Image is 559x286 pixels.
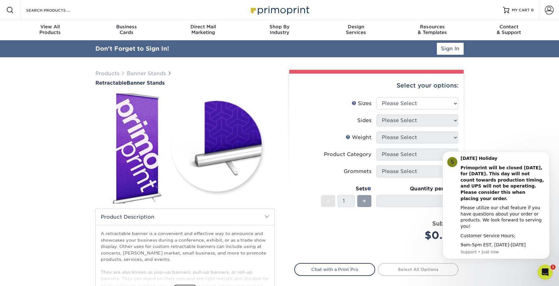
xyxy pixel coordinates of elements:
div: & Templates [394,24,471,35]
input: SEARCH PRODUCTS..... [25,6,87,14]
a: Select All Options [378,263,459,276]
h2: Product Description [96,209,274,225]
div: Product Category [324,151,371,158]
div: Grommets [344,168,371,175]
span: Business [88,24,165,30]
img: Retractable 01 [95,87,275,210]
div: Sides [357,117,371,124]
span: 1 [551,265,556,270]
span: Design [318,24,394,30]
div: $0.00 [381,228,458,243]
div: Services [318,24,394,35]
div: Products [12,24,88,35]
a: Resources& Templates [394,20,471,40]
span: Retractable [95,80,127,86]
a: Shop ByIndustry [241,20,318,40]
div: Quantity per Set [376,185,458,193]
a: Direct MailMarketing [165,20,241,40]
div: Sizes [352,100,371,107]
span: MY CART [512,8,530,13]
img: Primoprint [248,3,311,17]
div: Industry [241,24,318,35]
span: + [362,196,366,206]
div: Weight [346,134,371,141]
a: Chat with a Print Pro [294,263,375,276]
span: 0 [531,8,534,12]
span: - [327,196,330,206]
span: Resources [394,24,471,30]
div: Select your options: [294,74,459,98]
strong: Subtotal [432,220,458,227]
a: RetractableBanner Stands [95,80,275,86]
iframe: Intercom notifications message [433,148,559,269]
span: Shop By [241,24,318,30]
div: Marketing [165,24,241,35]
div: & Support [471,24,547,35]
a: Sign In [437,43,464,55]
div: Sets [321,185,371,193]
span: Contact [471,24,547,30]
a: Contact& Support [471,20,547,40]
div: Don't Forget to Sign In! [95,44,169,53]
span: Direct Mail [165,24,241,30]
a: Products [95,70,119,76]
span: View All [12,24,88,30]
a: View AllProducts [12,20,88,40]
iframe: Intercom live chat [538,265,553,280]
a: BusinessCards [88,20,165,40]
h1: Banner Stands [95,80,275,86]
a: Banner Stands [127,70,166,76]
div: Cards [88,24,165,35]
a: DesignServices [318,20,394,40]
